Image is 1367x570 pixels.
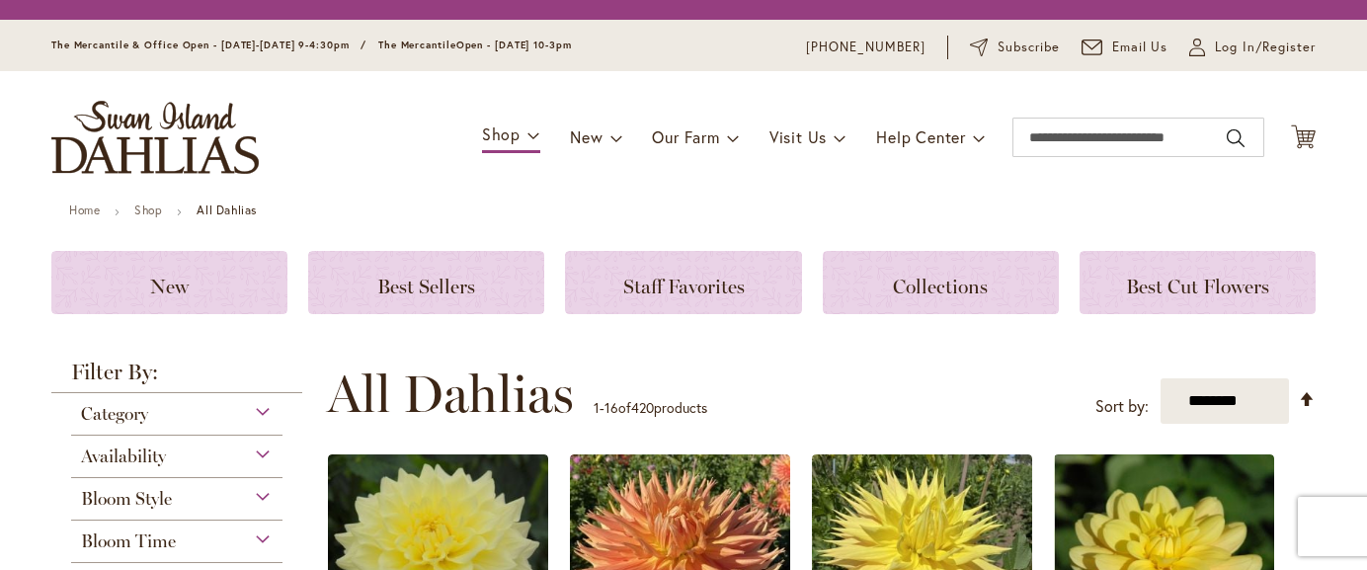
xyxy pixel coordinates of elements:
[806,38,925,57] a: [PHONE_NUMBER]
[482,123,521,144] span: Shop
[823,251,1059,314] a: Collections
[565,251,801,314] a: Staff Favorites
[594,398,600,417] span: 1
[51,39,456,51] span: The Mercantile & Office Open - [DATE]-[DATE] 9-4:30pm / The Mercantile
[1095,388,1149,425] label: Sort by:
[970,38,1060,57] a: Subscribe
[1215,38,1316,57] span: Log In/Register
[51,101,259,174] a: store logo
[308,251,544,314] a: Best Sellers
[604,398,618,417] span: 16
[456,39,572,51] span: Open - [DATE] 10-3pm
[69,203,100,217] a: Home
[150,275,189,298] span: New
[570,126,603,147] span: New
[1189,38,1316,57] a: Log In/Register
[1112,38,1168,57] span: Email Us
[1082,38,1168,57] a: Email Us
[51,362,302,393] strong: Filter By:
[81,403,148,425] span: Category
[1227,122,1245,154] button: Search
[81,530,176,552] span: Bloom Time
[769,126,827,147] span: Visit Us
[197,203,257,217] strong: All Dahlias
[594,392,707,424] p: - of products
[998,38,1060,57] span: Subscribe
[51,251,287,314] a: New
[652,126,719,147] span: Our Farm
[81,488,172,510] span: Bloom Style
[631,398,654,417] span: 420
[81,446,166,467] span: Availability
[876,126,966,147] span: Help Center
[893,275,988,298] span: Collections
[1080,251,1316,314] a: Best Cut Flowers
[15,500,70,555] iframe: Launch Accessibility Center
[377,275,475,298] span: Best Sellers
[1126,275,1269,298] span: Best Cut Flowers
[327,365,574,424] span: All Dahlias
[623,275,745,298] span: Staff Favorites
[134,203,162,217] a: Shop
